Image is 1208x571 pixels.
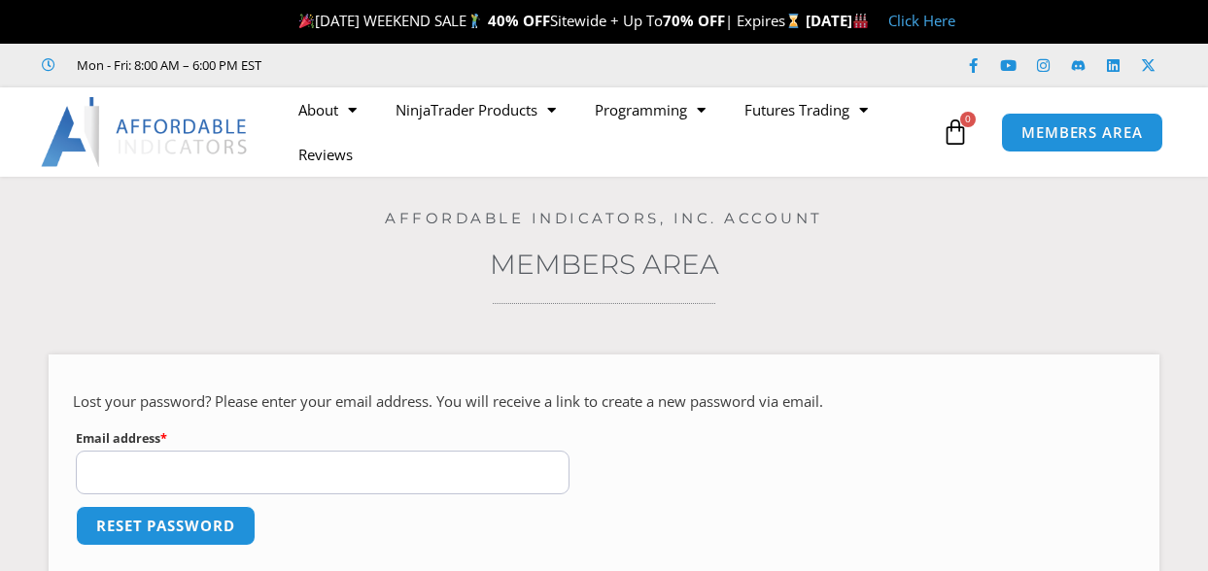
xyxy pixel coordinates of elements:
a: Affordable Indicators, Inc. Account [385,209,823,227]
img: 🎉 [299,14,314,28]
a: NinjaTrader Products [376,87,575,132]
a: Futures Trading [725,87,887,132]
span: 0 [960,112,976,127]
a: Programming [575,87,725,132]
img: LogoAI | Affordable Indicators – NinjaTrader [41,97,250,167]
nav: Menu [279,87,936,177]
p: Lost your password? Please enter your email address. You will receive a link to create a new pass... [73,388,1135,416]
a: Members Area [490,248,719,281]
a: MEMBERS AREA [1001,113,1163,152]
a: 0 [913,104,998,160]
img: 🏭 [853,14,868,28]
strong: 40% OFF [488,11,550,30]
label: Email address [76,426,569,451]
img: 🏌️‍♂️ [467,14,482,28]
a: Click Here [888,11,955,30]
a: About [279,87,376,132]
strong: 70% OFF [663,11,725,30]
iframe: Customer reviews powered by Trustpilot [289,55,580,75]
a: Reviews [279,132,372,177]
strong: [DATE] [806,11,869,30]
img: ⌛ [786,14,801,28]
span: MEMBERS AREA [1021,125,1143,140]
span: [DATE] WEEKEND SALE Sitewide + Up To | Expires [294,11,805,30]
button: Reset password [76,506,256,546]
span: Mon - Fri: 8:00 AM – 6:00 PM EST [72,53,261,77]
